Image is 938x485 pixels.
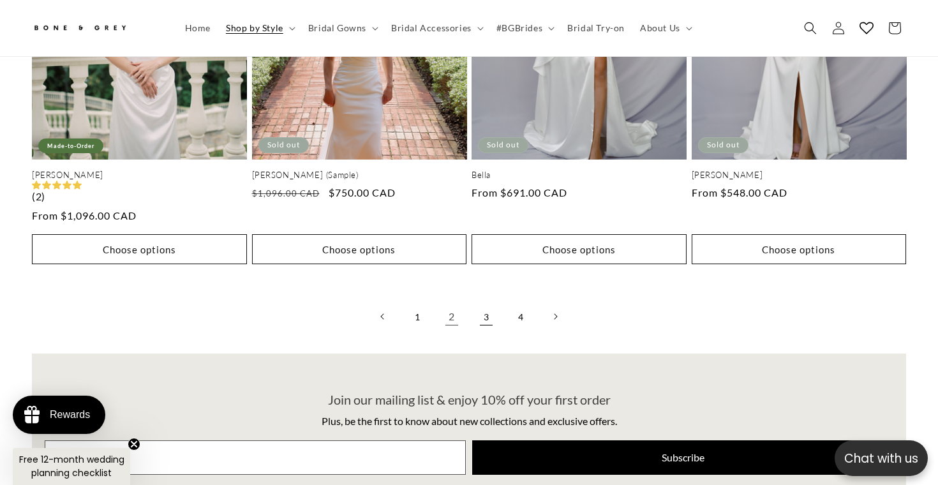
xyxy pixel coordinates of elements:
[692,170,907,181] a: [PERSON_NAME]
[301,15,383,41] summary: Bridal Gowns
[19,453,124,479] span: Free 12-month wedding planning checklist
[13,448,130,485] div: Free 12-month wedding planning checklistClose teaser
[472,302,500,331] a: Page 3
[328,392,611,407] span: Join our mailing list & enjoy 10% off your first order
[472,234,687,264] button: Choose options
[27,13,165,43] a: Bone and Grey Bridal
[177,15,218,41] a: Home
[128,438,140,451] button: Close teaser
[252,170,467,181] a: [PERSON_NAME] (Sample)
[796,14,824,42] summary: Search
[835,449,928,468] p: Chat with us
[835,440,928,476] button: Open chatbox
[32,302,906,331] nav: Pagination
[489,15,560,41] summary: #BGBrides
[640,22,680,34] span: About Us
[32,234,247,264] button: Choose options
[322,415,617,427] span: Plus, be the first to know about new collections and exclusive offers.
[369,302,397,331] a: Previous page
[403,302,431,331] a: Page 1
[496,22,542,34] span: #BGBrides
[541,302,569,331] a: Next page
[567,22,625,34] span: Bridal Try-on
[185,22,211,34] span: Home
[32,170,247,181] a: [PERSON_NAME]
[45,440,466,475] input: Email
[308,22,366,34] span: Bridal Gowns
[632,15,697,41] summary: About Us
[218,15,301,41] summary: Shop by Style
[472,440,893,475] button: Subscribe
[252,234,467,264] button: Choose options
[32,18,128,39] img: Bone and Grey Bridal
[391,22,472,34] span: Bridal Accessories
[692,234,907,264] button: Choose options
[438,302,466,331] a: Page 2
[472,170,687,181] a: Bella
[50,409,90,421] div: Rewards
[226,22,283,34] span: Shop by Style
[507,302,535,331] a: Page 4
[560,15,632,41] a: Bridal Try-on
[383,15,489,41] summary: Bridal Accessories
